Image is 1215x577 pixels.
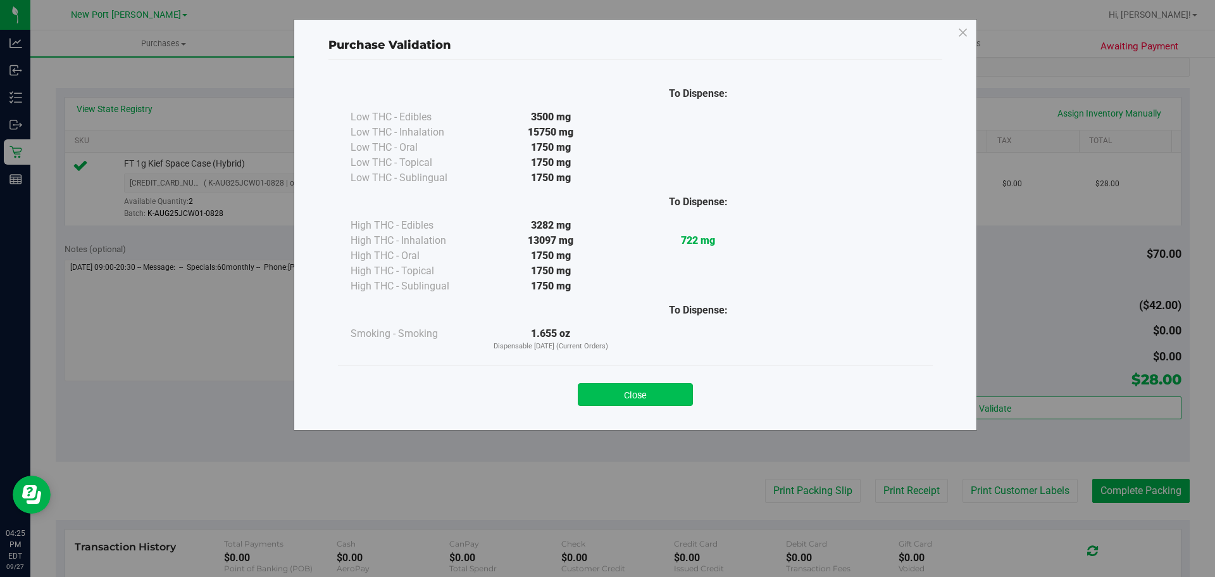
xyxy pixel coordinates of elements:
div: To Dispense: [625,303,772,318]
div: 13097 mg [477,233,625,248]
iframe: Resource center [13,476,51,514]
div: 3282 mg [477,218,625,233]
div: Low THC - Oral [351,140,477,155]
div: 1750 mg [477,170,625,186]
div: 3500 mg [477,110,625,125]
div: 15750 mg [477,125,625,140]
div: To Dispense: [625,86,772,101]
div: High THC - Topical [351,263,477,279]
div: Smoking - Smoking [351,326,477,341]
div: 1750 mg [477,140,625,155]
div: Low THC - Sublingual [351,170,477,186]
p: Dispensable [DATE] (Current Orders) [477,341,625,352]
div: 1750 mg [477,248,625,263]
div: 1750 mg [477,155,625,170]
div: High THC - Inhalation [351,233,477,248]
button: Close [578,383,693,406]
div: High THC - Sublingual [351,279,477,294]
span: Purchase Validation [328,38,451,52]
div: Low THC - Edibles [351,110,477,125]
div: Low THC - Inhalation [351,125,477,140]
div: High THC - Edibles [351,218,477,233]
div: High THC - Oral [351,248,477,263]
div: To Dispense: [625,194,772,210]
div: 1750 mg [477,263,625,279]
strong: 722 mg [681,234,715,246]
div: 1.655 oz [477,326,625,352]
div: Low THC - Topical [351,155,477,170]
div: 1750 mg [477,279,625,294]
